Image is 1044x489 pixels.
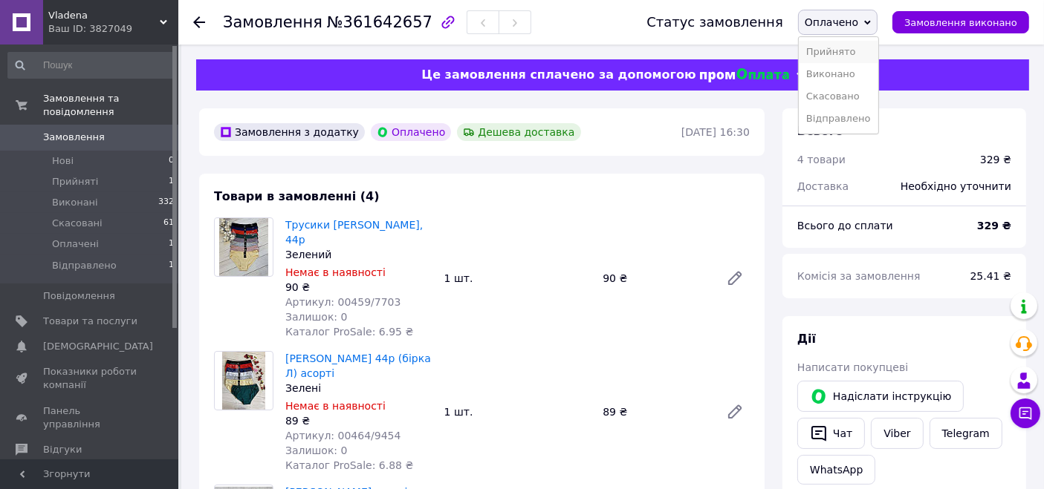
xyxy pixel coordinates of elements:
[285,280,432,295] div: 90 ₴
[799,85,878,108] li: Скасовано
[43,443,82,456] span: Відгуки
[52,175,98,188] span: Прийняті
[1011,398,1040,428] button: Чат з покупцем
[163,217,174,230] span: 61
[285,296,401,308] span: Артикул: 00459/7703
[797,455,875,485] a: WhatsApp
[285,219,423,246] a: Трусики [PERSON_NAME], 44р
[797,220,893,232] span: Всього до сплати
[214,123,365,141] div: Замовлення з додатку
[371,123,451,141] div: Оплачено
[52,196,98,209] span: Виконані
[646,15,783,30] div: Статус замовлення
[285,311,348,323] span: Залишок: 0
[214,189,380,203] span: Товари в замовленні (4)
[797,418,865,449] button: Чат
[169,175,174,188] span: 1
[720,397,750,427] a: Редагувати
[799,108,878,130] li: Відправлено
[52,217,103,230] span: Скасовані
[285,413,432,428] div: 89 ₴
[285,326,413,338] span: Каталог ProSale: 6.95 ₴
[797,361,908,373] span: Написати покупцеві
[681,126,750,138] time: [DATE] 16:30
[327,13,432,31] span: №361642657
[970,270,1011,282] span: 25.41 ₴
[797,154,846,165] span: 4 товари
[438,268,597,289] div: 1 шт.
[285,444,348,456] span: Залишок: 0
[977,220,1011,232] b: 329 ₴
[48,22,178,36] div: Ваш ID: 3827049
[797,381,964,412] button: Надіслати інструкцію
[219,218,269,276] img: Трусики жіночі Anttifu, 44р
[43,92,178,119] span: Замовлення та повідомлення
[48,9,160,22] span: Vladena
[892,170,1020,203] div: Необхідно уточнити
[597,401,714,422] div: 89 ₴
[52,154,74,168] span: Нові
[43,365,137,392] span: Показники роботи компанії
[43,289,115,303] span: Повідомлення
[797,270,921,282] span: Комісія за замовлення
[169,237,174,251] span: 1
[52,259,117,272] span: Відправлено
[980,152,1011,167] div: 329 ₴
[169,154,174,168] span: 0
[799,41,878,63] li: Прийнято
[797,180,849,192] span: Доставка
[285,381,432,396] div: Зелені
[285,352,431,379] a: [PERSON_NAME] 44р (бірка Л) асорті
[904,17,1017,28] span: Замовлення виконано
[285,459,413,471] span: Каталог ProSale: 6.88 ₴
[285,247,432,262] div: Зелений
[871,418,923,449] a: Viber
[285,400,386,412] span: Немає в наявності
[222,352,266,410] img: Трусики Anttifu 44р (бірка Л) асорті
[285,266,386,278] span: Немає в наявності
[52,237,99,251] span: Оплачені
[457,123,580,141] div: Дешева доставка
[805,16,858,28] span: Оплачено
[43,404,137,431] span: Панель управління
[797,332,816,346] span: Дії
[193,15,205,30] div: Повернутися назад
[43,340,153,353] span: [DEMOGRAPHIC_DATA]
[158,196,174,209] span: 332
[43,315,137,328] span: Товари та послуги
[285,430,401,442] span: Артикул: 00464/9454
[892,11,1029,33] button: Замовлення виконано
[930,418,1002,449] a: Telegram
[597,268,714,289] div: 90 ₴
[421,68,696,82] span: Це замовлення сплачено за допомогою
[7,52,175,79] input: Пошук
[720,263,750,293] a: Редагувати
[700,68,789,82] img: evopay logo
[438,401,597,422] div: 1 шт.
[799,63,878,85] li: Виконано
[223,13,322,31] span: Замовлення
[169,259,174,272] span: 1
[43,131,105,144] span: Замовлення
